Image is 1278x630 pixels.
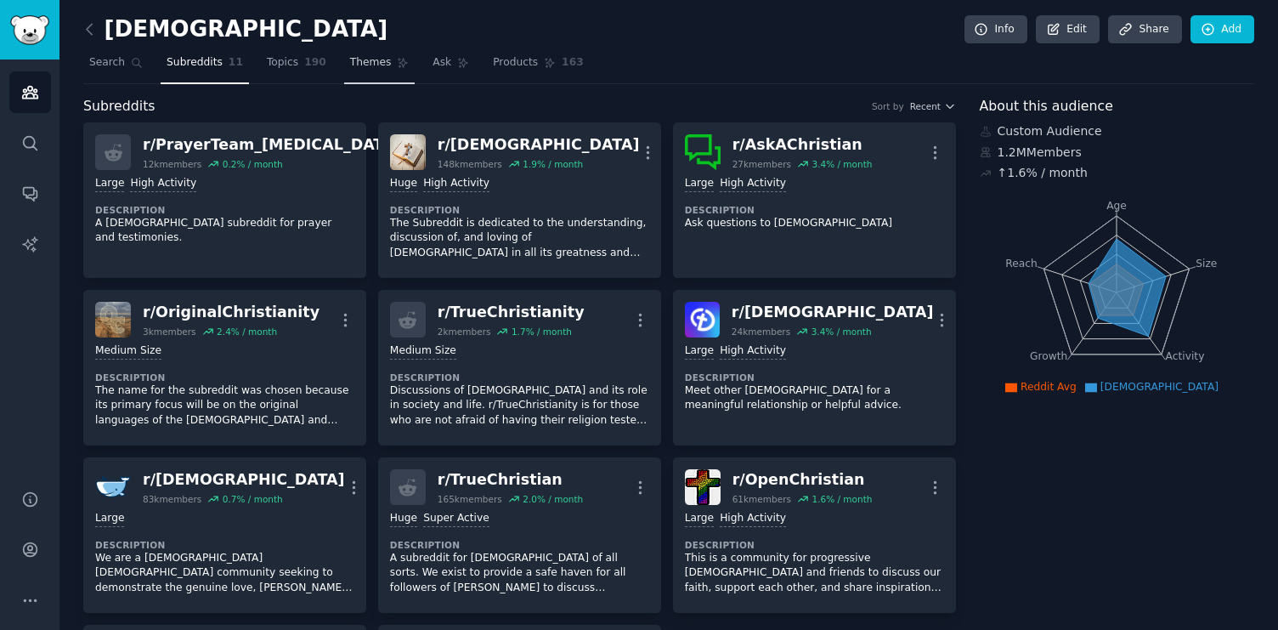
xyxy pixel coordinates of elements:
[83,122,366,278] a: r/PrayerTeam_[MEDICAL_DATA]12kmembers0.2% / monthLargeHigh ActivityDescriptionA [DEMOGRAPHIC_DATA...
[229,55,243,71] span: 11
[95,216,354,246] p: A [DEMOGRAPHIC_DATA] subreddit for prayer and testimonies.
[390,511,417,527] div: Huge
[83,96,156,117] span: Subreddits
[685,383,944,413] p: Meet other [DEMOGRAPHIC_DATA] for a meaningful relationship or helpful advice.
[304,55,326,71] span: 190
[344,49,416,84] a: Themes
[223,158,283,170] div: 0.2 % / month
[910,100,941,112] span: Recent
[1196,257,1217,269] tspan: Size
[390,176,417,192] div: Huge
[910,100,956,112] button: Recent
[1165,350,1204,362] tspan: Activity
[390,383,649,429] p: Discussions of [DEMOGRAPHIC_DATA] and its role in society and life. r/TrueChristianity is for tho...
[685,134,721,170] img: AskAChristian
[811,326,872,338] div: 3.4 % / month
[95,469,131,505] img: Christians
[267,55,298,71] span: Topics
[732,158,791,170] div: 27k members
[872,100,904,112] div: Sort by
[685,343,714,360] div: Large
[143,158,201,170] div: 12k members
[493,55,538,71] span: Products
[685,204,944,216] dt: Description
[998,164,1088,182] div: ↑ 1.6 % / month
[423,176,489,192] div: High Activity
[427,49,475,84] a: Ask
[732,493,791,505] div: 61k members
[95,383,354,429] p: The name for the subreddit was chosen because its primary focus will be on the original languages...
[350,55,392,71] span: Themes
[143,134,400,156] div: r/ PrayerTeam_[MEDICAL_DATA]
[95,551,354,596] p: We are a [DEMOGRAPHIC_DATA] [DEMOGRAPHIC_DATA] community seeking to demonstrate the genuine love,...
[95,204,354,216] dt: Description
[423,511,489,527] div: Super Active
[378,122,661,278] a: Bibler/[DEMOGRAPHIC_DATA]148kmembers1.9% / monthHugeHigh ActivityDescriptionThe Subreddit is dedi...
[732,134,873,156] div: r/ AskAChristian
[732,469,873,491] div: r/ OpenChristian
[1030,350,1067,362] tspan: Growth
[95,176,124,192] div: Large
[261,49,332,84] a: Topics190
[83,457,366,613] a: Christiansr/[DEMOGRAPHIC_DATA]83kmembers0.7% / monthLargeDescriptionWe are a [DEMOGRAPHIC_DATA] [...
[143,302,319,323] div: r/ OriginalChristianity
[673,457,956,613] a: OpenChristianr/OpenChristian61kmembers1.6% / monthLargeHigh ActivityDescriptionThis is a communit...
[378,290,661,446] a: r/TrueChristianity2kmembers1.7% / monthMedium SizeDescriptionDiscussions of [DEMOGRAPHIC_DATA] an...
[130,176,196,192] div: High Activity
[685,539,944,551] dt: Description
[95,372,354,383] dt: Description
[685,551,944,596] p: This is a community for progressive [DEMOGRAPHIC_DATA] and friends to discuss our faith, support ...
[438,134,640,156] div: r/ [DEMOGRAPHIC_DATA]
[562,55,584,71] span: 163
[438,326,491,338] div: 2k members
[83,49,149,84] a: Search
[1036,15,1100,44] a: Edit
[1106,200,1127,212] tspan: Age
[1108,15,1181,44] a: Share
[685,372,944,383] dt: Description
[433,55,451,71] span: Ask
[1100,381,1219,393] span: [DEMOGRAPHIC_DATA]
[673,122,956,278] a: AskAChristianr/AskAChristian27kmembers3.4% / monthLargeHigh ActivityDescriptionAsk questions to [...
[720,176,786,192] div: High Activity
[95,511,124,527] div: Large
[438,158,502,170] div: 148k members
[390,216,649,261] p: The Subreddit is dedicated to the understanding, discussion of, and loving of [DEMOGRAPHIC_DATA] ...
[378,457,661,613] a: r/TrueChristian165kmembers2.0% / monthHugeSuper ActiveDescriptionA subreddit for [DEMOGRAPHIC_DAT...
[438,469,583,491] div: r/ TrueChristian
[964,15,1027,44] a: Info
[161,49,249,84] a: Subreddits11
[1021,381,1077,393] span: Reddit Avg
[720,511,786,527] div: High Activity
[685,511,714,527] div: Large
[167,55,223,71] span: Subreddits
[685,176,714,192] div: Large
[811,493,872,505] div: 1.6 % / month
[512,326,572,338] div: 1.7 % / month
[390,134,426,170] img: Bible
[523,493,583,505] div: 2.0 % / month
[732,302,934,323] div: r/ [DEMOGRAPHIC_DATA]
[720,343,786,360] div: High Activity
[673,290,956,446] a: ChristianDatingr/[DEMOGRAPHIC_DATA]24kmembers3.4% / monthLargeHigh ActivityDescriptionMeet other ...
[685,302,720,338] img: ChristianDating
[685,469,721,505] img: OpenChristian
[223,493,283,505] div: 0.7 % / month
[980,122,1255,140] div: Custom Audience
[980,96,1113,117] span: About this audience
[1005,257,1038,269] tspan: Reach
[390,539,649,551] dt: Description
[390,551,649,596] p: A subreddit for [DEMOGRAPHIC_DATA] of all sorts. We exist to provide a safe haven for all followe...
[143,493,201,505] div: 83k members
[685,216,944,231] p: Ask questions to [DEMOGRAPHIC_DATA]
[10,15,49,45] img: GummySearch logo
[732,326,790,338] div: 24k members
[390,343,456,360] div: Medium Size
[980,144,1255,162] div: 1.2M Members
[390,204,649,216] dt: Description
[89,55,125,71] span: Search
[390,372,649,383] dt: Description
[143,469,345,491] div: r/ [DEMOGRAPHIC_DATA]
[83,16,387,43] h2: [DEMOGRAPHIC_DATA]
[95,343,161,360] div: Medium Size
